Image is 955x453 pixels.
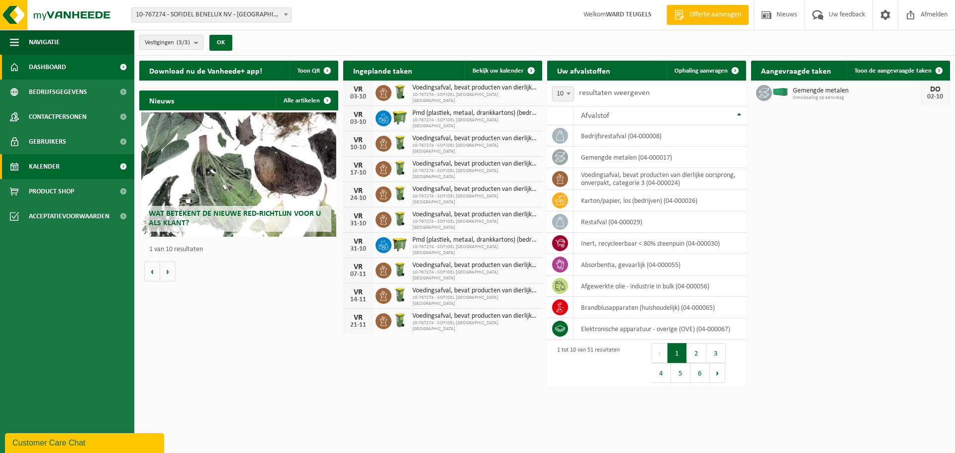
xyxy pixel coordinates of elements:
[144,262,160,281] button: Vorige
[29,204,109,229] span: Acceptatievoorwaarden
[139,91,184,110] h2: Nieuws
[706,343,726,363] button: 3
[149,246,333,253] p: 1 van 10 resultaten
[177,39,190,46] count: (3/3)
[348,144,368,151] div: 10-10
[412,117,537,129] span: 10-767274 - SOFIDEL [GEOGRAPHIC_DATA] [GEOGRAPHIC_DATA]
[348,162,368,170] div: VR
[573,125,746,147] td: bedrijfsrestafval (04-000008)
[29,30,60,55] span: Navigatie
[573,254,746,275] td: absorbentia, gevaarlijk (04-000055)
[391,236,408,253] img: WB-1100-HPE-GN-50
[772,88,789,96] img: HK-XC-40-GN-00
[139,35,203,50] button: Vestigingen(3/3)
[412,193,537,205] span: 10-767274 - SOFIDEL [GEOGRAPHIC_DATA] [GEOGRAPHIC_DATA]
[412,244,537,256] span: 10-767274 - SOFIDEL [GEOGRAPHIC_DATA] [GEOGRAPHIC_DATA]
[391,109,408,126] img: WB-1100-HPE-GN-50
[687,10,744,20] span: Offerte aanvragen
[348,212,368,220] div: VR
[348,296,368,303] div: 14-11
[132,8,291,22] span: 10-767274 - SOFIDEL BENELUX NV - DUFFEL
[674,68,728,74] span: Ophaling aanvragen
[348,170,368,177] div: 17-10
[667,61,745,81] a: Ophaling aanvragen
[391,210,408,227] img: WB-0140-HPE-GN-50
[547,61,620,80] h2: Uw afvalstoffen
[348,136,368,144] div: VR
[412,211,537,219] span: Voedingsafval, bevat producten van dierlijke oorsprong, onverpakt, categorie 3
[160,262,176,281] button: Volgende
[652,363,671,383] button: 4
[573,297,746,318] td: brandblusapparaten (huishoudelijk) (04-000065)
[348,187,368,195] div: VR
[209,35,232,51] button: OK
[348,288,368,296] div: VR
[573,147,746,168] td: gemengde metalen (04-000017)
[552,342,620,384] div: 1 tot 10 van 51 resultaten
[348,86,368,93] div: VR
[29,154,60,179] span: Kalender
[687,343,706,363] button: 2
[751,61,841,80] h2: Aangevraagde taken
[149,210,321,227] span: Wat betekent de nieuwe RED-richtlijn voor u als klant?
[573,190,746,211] td: karton/papier, los (bedrijven) (04-000026)
[145,35,190,50] span: Vestigingen
[348,238,368,246] div: VR
[412,185,537,193] span: Voedingsafval, bevat producten van dierlijke oorsprong, onverpakt, categorie 3
[412,143,537,155] span: 10-767274 - SOFIDEL [GEOGRAPHIC_DATA] [GEOGRAPHIC_DATA]
[412,168,537,180] span: 10-767274 - SOFIDEL [GEOGRAPHIC_DATA] [GEOGRAPHIC_DATA]
[29,179,74,204] span: Product Shop
[855,68,932,74] span: Toon de aangevraagde taken
[579,89,650,97] label: resultaten weergeven
[348,119,368,126] div: 03-10
[552,87,574,101] span: 10
[391,261,408,278] img: WB-0140-HPE-GN-50
[412,135,537,143] span: Voedingsafval, bevat producten van dierlijke oorsprong, onverpakt, categorie 3
[29,80,87,104] span: Bedrijfsgegevens
[276,91,337,110] a: Alle artikelen
[141,112,336,237] a: Wat betekent de nieuwe RED-richtlijn voor u als klant?
[667,5,749,25] a: Offerte aanvragen
[652,343,668,363] button: Previous
[391,312,408,329] img: WB-0140-HPE-GN-50
[348,246,368,253] div: 31-10
[348,314,368,322] div: VR
[412,160,537,168] span: Voedingsafval, bevat producten van dierlijke oorsprong, onverpakt, categorie 3
[606,11,652,18] strong: WARD TEUGELS
[573,233,746,254] td: inert, recycleerbaar < 80% steenpuin (04-000030)
[847,61,949,81] a: Toon de aangevraagde taken
[131,7,291,22] span: 10-767274 - SOFIDEL BENELUX NV - DUFFEL
[465,61,541,81] a: Bekijk uw kalender
[573,275,746,297] td: afgewerkte olie - industrie in bulk (04-000056)
[668,343,687,363] button: 1
[412,92,537,104] span: 10-767274 - SOFIDEL [GEOGRAPHIC_DATA] [GEOGRAPHIC_DATA]
[348,322,368,329] div: 21-11
[5,431,166,453] iframe: chat widget
[412,295,537,307] span: 10-767274 - SOFIDEL [GEOGRAPHIC_DATA] [GEOGRAPHIC_DATA]
[671,363,690,383] button: 5
[925,86,945,93] div: DO
[348,220,368,227] div: 31-10
[573,168,746,190] td: voedingsafval, bevat producten van dierlijke oorsprong, onverpakt, categorie 3 (04-000024)
[710,363,725,383] button: Next
[29,104,87,129] span: Contactpersonen
[348,263,368,271] div: VR
[348,271,368,278] div: 07-11
[412,270,537,281] span: 10-767274 - SOFIDEL [GEOGRAPHIC_DATA] [GEOGRAPHIC_DATA]
[412,84,537,92] span: Voedingsafval, bevat producten van dierlijke oorsprong, onverpakt, categorie 3
[412,287,537,295] span: Voedingsafval, bevat producten van dierlijke oorsprong, onverpakt, categorie 3
[391,84,408,100] img: WB-0140-HPE-GN-50
[391,286,408,303] img: WB-0140-HPE-GN-50
[581,112,609,120] span: Afvalstof
[412,236,537,244] span: Pmd (plastiek, metaal, drankkartons) (bedrijven)
[793,95,920,101] span: Omwisseling op aanvraag
[793,87,920,95] span: Gemengde metalen
[348,93,368,100] div: 03-10
[343,61,422,80] h2: Ingeplande taken
[412,312,537,320] span: Voedingsafval, bevat producten van dierlijke oorsprong, onverpakt, categorie 3
[412,109,537,117] span: Pmd (plastiek, metaal, drankkartons) (bedrijven)
[925,93,945,100] div: 02-10
[573,211,746,233] td: restafval (04-000029)
[391,160,408,177] img: WB-0140-HPE-GN-50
